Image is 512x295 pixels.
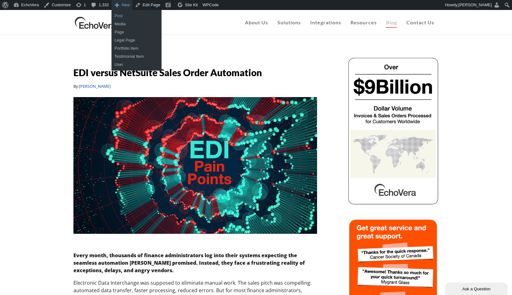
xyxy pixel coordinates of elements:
[79,83,111,89] a: [PERSON_NAME]
[240,10,273,35] a: About Us
[112,44,162,52] a: Portfolio Item
[350,19,377,25] span: Resources
[112,10,162,71] ul: New
[73,71,262,78] a: EDI versus NetSuite Sales Order Automation
[277,19,301,25] span: Solutions
[185,2,198,7] span: Site Kit
[347,57,439,205] img: echovera dollar volume
[112,28,162,36] a: Page
[73,66,262,79] h5: EDI versus NetSuite Sales Order Automation
[381,10,402,35] a: Blog
[245,19,268,25] span: About Us
[73,97,317,234] img: edi vs netsuite sales order automation
[73,252,305,274] strong: Every month, thousands of finance administrators log into their systems expecting the seamless au...
[112,52,162,61] a: Testimonial Item
[112,36,162,44] a: Legal Page
[406,19,434,25] span: Contact Us
[73,83,79,89] span: By:
[73,15,118,30] img: EchoVera
[112,12,162,20] a: Post
[112,20,162,28] a: Media
[112,61,162,69] a: User
[310,19,341,25] span: Integrations
[445,281,509,295] iframe: chat widget
[386,19,397,25] span: Blog
[458,2,492,7] span: [PERSON_NAME]
[402,10,439,35] a: Contact Us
